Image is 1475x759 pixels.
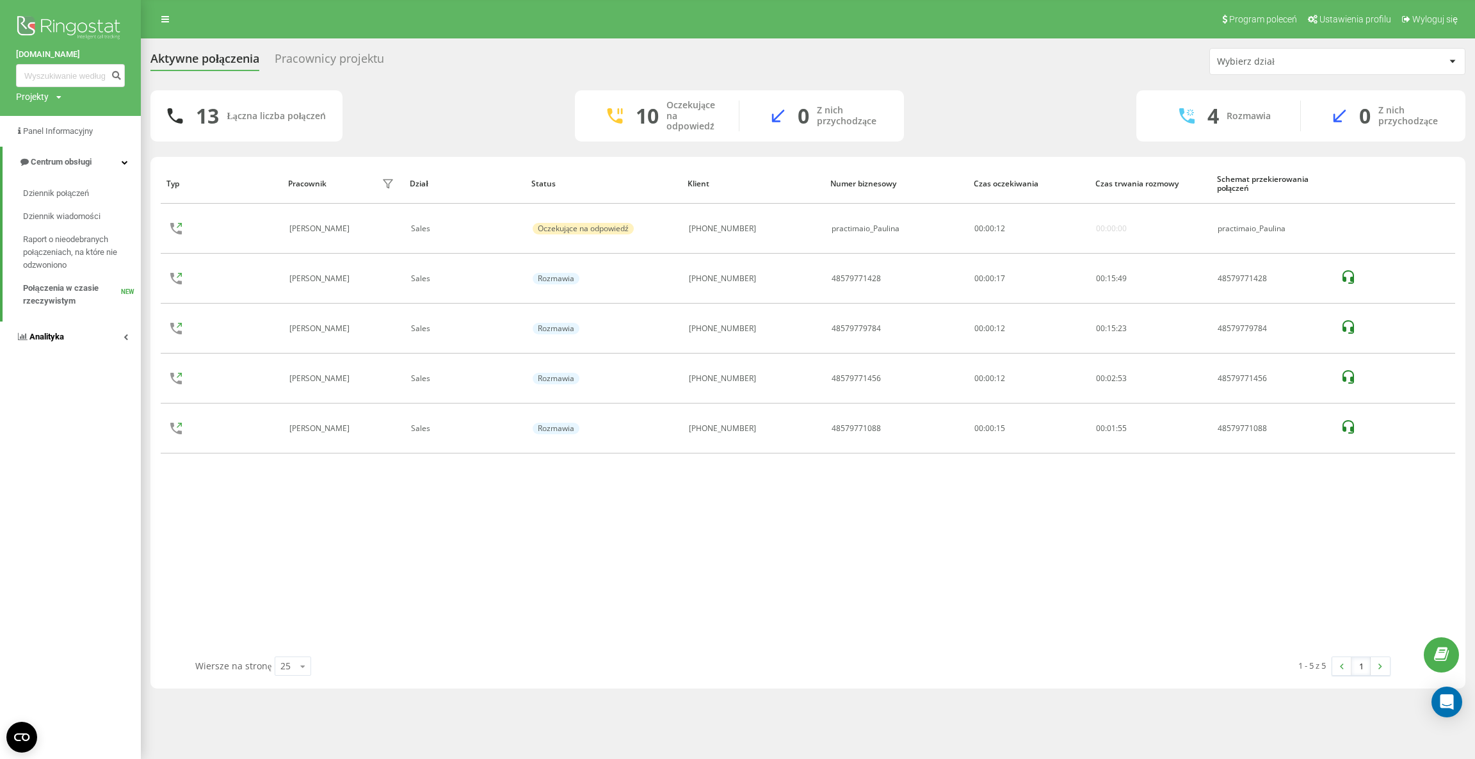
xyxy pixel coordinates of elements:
[227,111,325,122] div: Łączna liczba połączeń
[410,179,519,188] div: Dział
[3,147,141,177] a: Centrum obsługi
[1118,373,1127,384] span: 53
[1207,104,1219,128] div: 4
[830,179,962,188] div: Numer biznesowy
[411,324,519,333] div: Sales
[1412,14,1458,24] span: Wyloguj się
[1107,273,1116,284] span: 15
[411,224,519,233] div: Sales
[974,274,1082,283] div: 00:00:17
[636,104,659,128] div: 10
[1229,14,1297,24] span: Program poleceń
[289,424,353,433] div: [PERSON_NAME]
[974,324,1082,333] div: 00:00:12
[289,324,353,333] div: [PERSON_NAME]
[289,224,353,233] div: [PERSON_NAME]
[1227,111,1271,122] div: Rozmawia
[832,424,881,433] div: 48579771088
[1298,659,1326,672] div: 1 - 5 z 5
[1096,273,1105,284] span: 00
[23,233,134,272] span: Raport o nieodebranych połączeniach, na które nie odzwoniono
[31,157,92,167] span: Centrum obsługi
[689,274,756,283] div: [PHONE_NUMBER]
[688,179,818,188] div: Klient
[1351,657,1371,675] a: 1
[1107,373,1116,384] span: 02
[1095,179,1205,188] div: Czas trwania rozmowy
[280,660,291,673] div: 25
[798,104,809,128] div: 0
[1217,56,1370,67] div: Wybierz dział
[1107,423,1116,434] span: 01
[1118,273,1127,284] span: 49
[666,100,720,132] div: Oczekujące na odpowiedź
[832,324,881,333] div: 48579779784
[1378,105,1446,127] div: Z nich przychodzące
[1096,323,1105,334] span: 00
[289,274,353,283] div: [PERSON_NAME]
[533,273,579,284] div: Rozmawia
[533,423,579,434] div: Rozmawia
[29,332,64,341] span: Analityka
[974,223,983,234] span: 00
[531,179,675,188] div: Status
[689,374,756,383] div: [PHONE_NUMBER]
[1431,687,1462,717] div: Open Intercom Messenger
[411,274,519,283] div: Sales
[1218,374,1326,383] div: 48579771456
[1096,224,1127,233] div: 00:00:00
[16,64,125,87] input: Wyszukiwanie według numeru
[1217,175,1328,193] div: Schemat przekierowania połączeń
[289,374,353,383] div: [PERSON_NAME]
[1096,373,1105,384] span: 00
[1218,224,1326,233] div: practimaio_Paulina
[288,179,326,188] div: Pracownik
[23,182,141,205] a: Dziennik połączeń
[1096,324,1127,333] div: : :
[16,13,125,45] img: Ringostat logo
[6,722,37,753] button: Open CMP widget
[275,52,384,72] div: Pracownicy projektu
[23,210,101,223] span: Dziennik wiadomości
[974,374,1082,383] div: 00:00:12
[832,374,881,383] div: 48579771456
[1218,274,1326,283] div: 48579771428
[23,282,121,307] span: Połączenia w czasie rzeczywistym
[533,223,634,234] div: Oczekujące na odpowiedź
[974,179,1083,188] div: Czas oczekiwania
[1107,323,1116,334] span: 15
[23,205,141,228] a: Dziennik wiadomości
[23,126,93,136] span: Panel Informacyjny
[23,277,141,313] a: Połączenia w czasie rzeczywistymNEW
[1118,323,1127,334] span: 23
[195,660,271,672] span: Wiersze na stronę
[1118,423,1127,434] span: 55
[1319,14,1391,24] span: Ustawienia profilu
[16,90,49,103] div: Projekty
[1096,423,1105,434] span: 00
[689,224,756,233] div: [PHONE_NUMBER]
[832,224,899,233] div: practimaio_Paulina
[1359,104,1371,128] div: 0
[1218,324,1326,333] div: 48579779784
[1218,424,1326,433] div: 48579771088
[150,52,259,72] div: Aktywne połączenia
[23,228,141,277] a: Raport o nieodebranych połączeniach, na które nie odzwoniono
[689,424,756,433] div: [PHONE_NUMBER]
[23,187,89,200] span: Dziennik połączeń
[974,224,1005,233] div: : :
[166,179,276,188] div: Typ
[1096,274,1127,283] div: : :
[985,223,994,234] span: 00
[832,274,881,283] div: 48579771428
[411,374,519,383] div: Sales
[16,48,125,61] a: [DOMAIN_NAME]
[1096,374,1127,383] div: : :
[533,373,579,384] div: Rozmawia
[411,424,519,433] div: Sales
[996,223,1005,234] span: 12
[196,104,219,128] div: 13
[817,105,885,127] div: Z nich przychodzące
[1096,424,1127,433] div: : :
[689,324,756,333] div: [PHONE_NUMBER]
